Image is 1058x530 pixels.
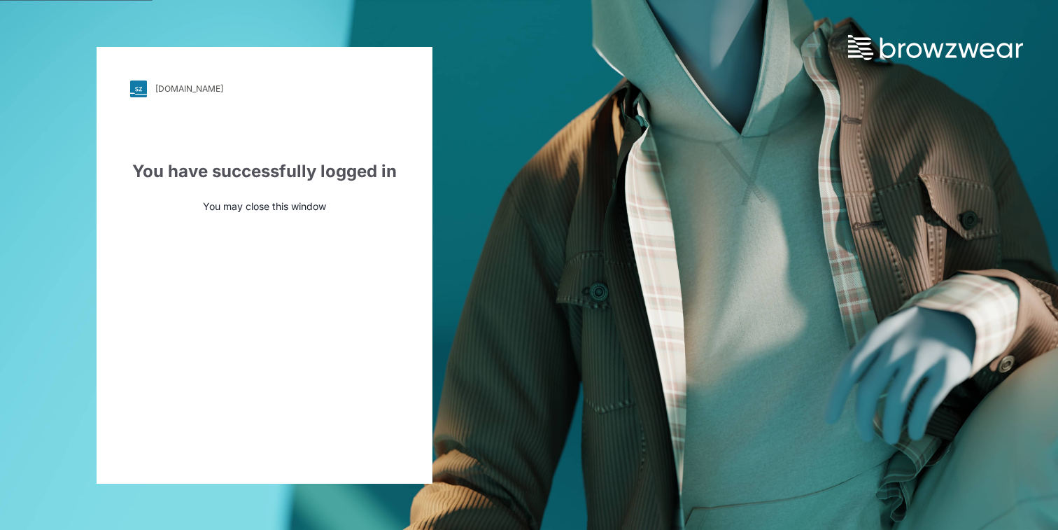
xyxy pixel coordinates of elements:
[848,35,1023,60] img: browzwear-logo.73288ffb.svg
[130,159,399,184] div: You have successfully logged in
[130,81,147,97] img: svg+xml;base64,PHN2ZyB3aWR0aD0iMjgiIGhlaWdodD0iMjgiIHZpZXdCb3g9IjAgMCAyOCAyOCIgZmlsbD0ibm9uZSIgeG...
[155,83,223,94] div: [DOMAIN_NAME]
[130,199,399,214] p: You may close this window
[130,81,399,97] a: [DOMAIN_NAME]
